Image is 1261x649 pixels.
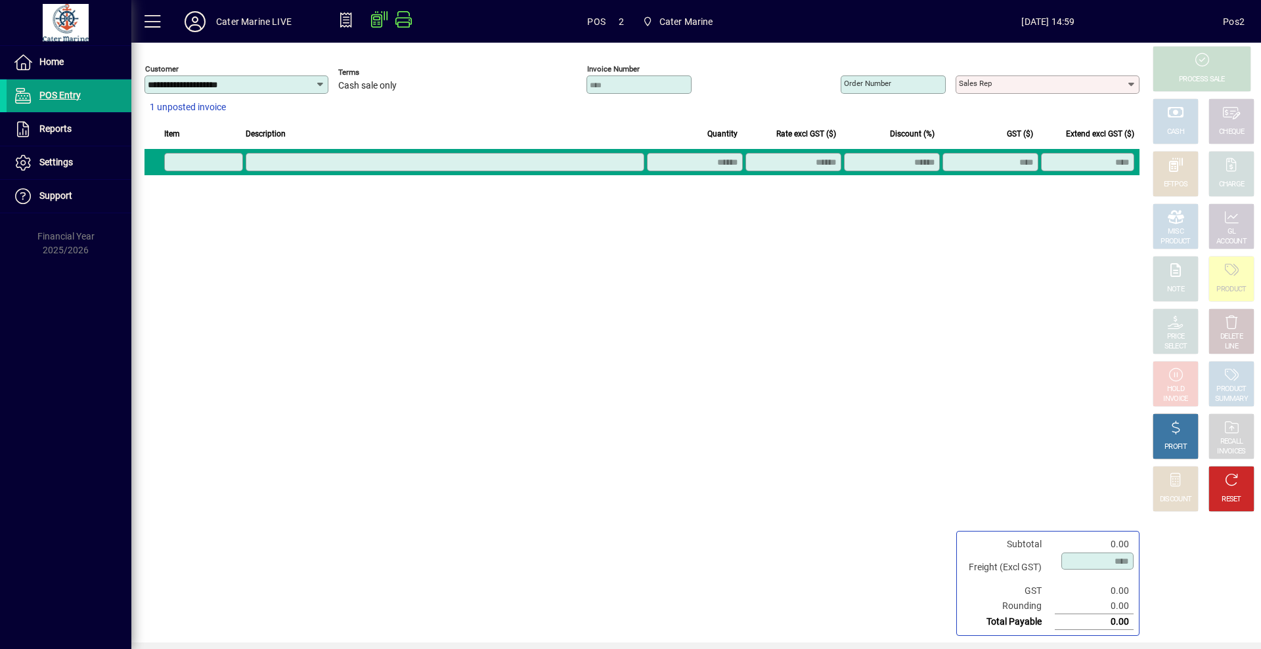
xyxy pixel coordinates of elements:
a: Settings [7,146,131,179]
td: Rounding [962,598,1055,614]
td: 0.00 [1055,537,1134,552]
span: Quantity [707,127,738,141]
div: PRICE [1167,332,1185,342]
span: 1 unposted invoice [150,100,226,114]
mat-label: Invoice number [587,64,640,73]
div: PRODUCT [1216,285,1246,295]
a: Home [7,46,131,79]
span: Extend excl GST ($) [1066,127,1134,141]
a: Support [7,180,131,213]
div: Cater Marine LIVE [216,11,292,32]
div: PROFIT [1164,442,1187,452]
span: Discount (%) [890,127,935,141]
span: Cater Marine [637,10,719,33]
div: PROCESS SALE [1179,75,1225,85]
mat-label: Sales rep [959,79,992,88]
span: Description [246,127,286,141]
span: Cash sale only [338,81,397,91]
span: Home [39,56,64,67]
div: RECALL [1220,437,1243,447]
span: Support [39,190,72,201]
td: GST [962,583,1055,598]
span: POS [587,11,606,32]
div: LINE [1225,342,1238,352]
span: Reports [39,123,72,134]
div: CHEQUE [1219,127,1244,137]
span: Terms [338,68,417,77]
div: DISCOUNT [1160,495,1191,505]
div: CASH [1167,127,1184,137]
span: [DATE] 14:59 [874,11,1224,32]
span: Item [164,127,180,141]
div: ACCOUNT [1216,237,1247,247]
div: RESET [1222,495,1241,505]
button: Profile [174,10,216,33]
div: INVOICES [1217,447,1245,457]
span: Settings [39,157,73,167]
td: 0.00 [1055,614,1134,630]
td: Total Payable [962,614,1055,630]
span: Rate excl GST ($) [776,127,836,141]
div: MISC [1168,227,1184,237]
mat-label: Order number [844,79,891,88]
mat-label: Customer [145,64,179,73]
div: INVOICE [1163,394,1187,404]
span: Cater Marine [659,11,713,32]
span: 2 [619,11,624,32]
td: 0.00 [1055,583,1134,598]
span: GST ($) [1007,127,1033,141]
td: Freight (Excl GST) [962,552,1055,583]
td: Subtotal [962,537,1055,552]
div: SUMMARY [1215,394,1248,404]
div: NOTE [1167,285,1184,295]
div: PRODUCT [1161,237,1190,247]
span: POS Entry [39,90,81,100]
div: CHARGE [1219,180,1245,190]
div: DELETE [1220,332,1243,342]
div: GL [1228,227,1236,237]
button: 1 unposted invoice [144,96,231,119]
div: HOLD [1167,385,1184,394]
div: SELECT [1164,342,1187,352]
td: 0.00 [1055,598,1134,614]
a: Reports [7,113,131,146]
div: EFTPOS [1164,180,1188,190]
div: Pos2 [1223,11,1245,32]
div: PRODUCT [1216,385,1246,394]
